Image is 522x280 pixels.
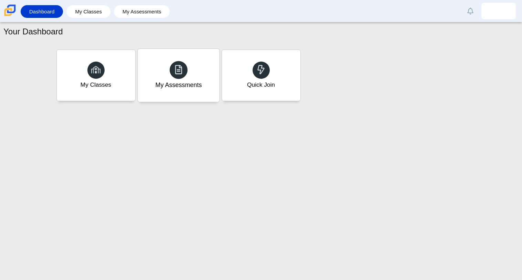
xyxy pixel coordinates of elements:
a: Carmen School of Science & Technology [3,13,17,19]
h1: Your Dashboard [3,26,63,37]
a: Alerts [463,3,478,19]
a: My Classes [56,50,136,101]
a: My Assessments [117,5,167,18]
a: Dashboard [24,5,60,18]
img: keishawn.cole.HtjVGn [493,6,504,17]
a: keishawn.cole.HtjVGn [481,3,516,19]
a: Quick Join [222,50,301,101]
img: Carmen School of Science & Technology [3,3,17,18]
a: My Classes [70,5,107,18]
div: My Assessments [155,80,202,89]
div: My Classes [81,80,111,89]
a: My Assessments [137,49,220,102]
div: Quick Join [247,80,275,89]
